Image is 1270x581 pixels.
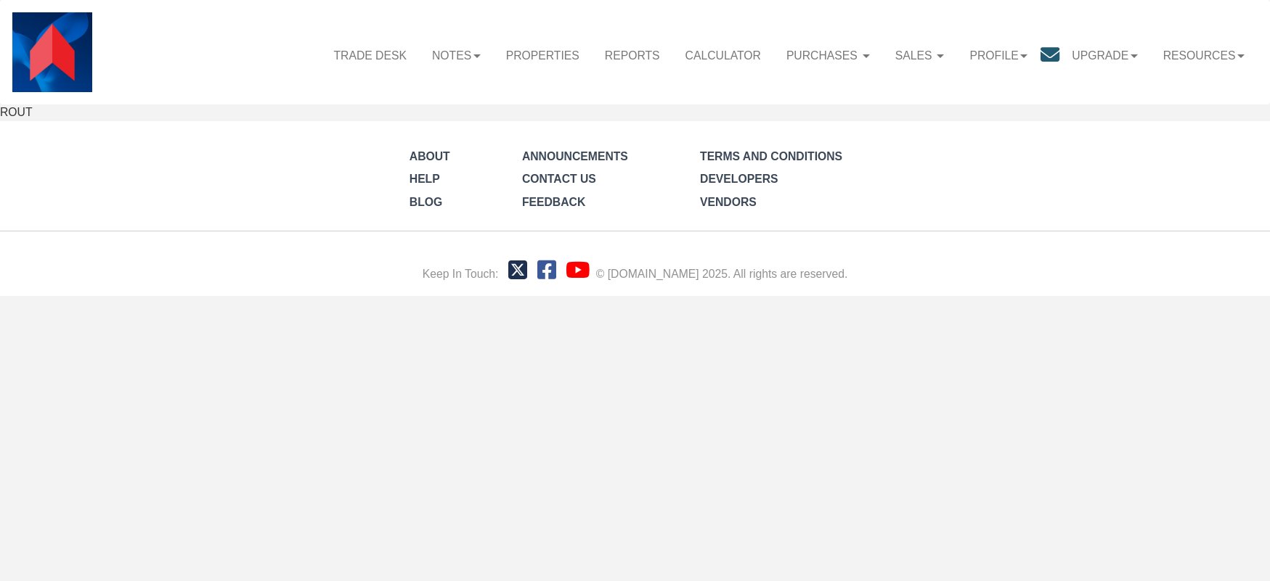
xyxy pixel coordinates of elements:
img: 577145 [12,12,91,91]
a: Notes [419,36,493,75]
a: Resources [1150,36,1257,75]
a: Purchases [773,36,882,75]
a: Properties [493,36,592,75]
a: Developers [700,173,778,185]
a: Reports [592,36,672,75]
a: TRADE DESK [321,36,420,75]
a: Calculator [672,36,773,75]
a: About [410,150,450,162]
a: Upgrade [1059,36,1150,75]
a: Blog [410,196,442,208]
div: © [DOMAIN_NAME] 2025. All rights are reserved. [596,266,848,282]
a: Help [410,173,440,185]
a: Profile [957,36,1041,75]
a: Contact Us [522,173,596,185]
a: Feedback [522,196,585,208]
div: Keep In Touch: [423,266,499,282]
a: Announcements [522,150,628,162]
a: Vendors [700,196,757,208]
a: Terms and Conditions [700,150,842,162]
a: Sales [882,36,957,75]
